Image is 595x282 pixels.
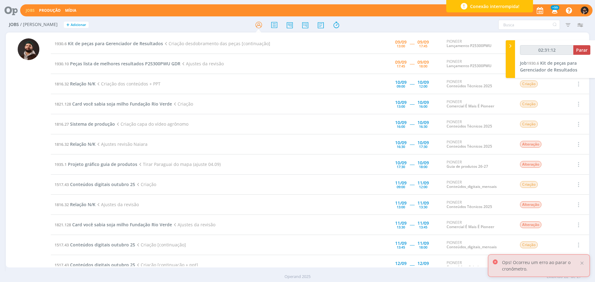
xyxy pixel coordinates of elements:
[70,181,135,187] span: Conteúdos digitais outubro 25
[55,262,135,268] a: 1517.43Conteúdos digitais outubro 25
[70,141,95,147] span: Relação N/K
[520,201,541,208] span: Alteração
[417,60,429,64] div: 09/09
[417,181,429,185] div: 11/09
[417,161,429,165] div: 10/09
[115,121,188,127] span: Criação capa do vídeo agrônomo
[417,120,429,125] div: 10/09
[419,145,427,148] div: 17:30
[417,40,429,44] div: 09/09
[417,100,429,105] div: 10/09
[410,202,414,207] span: -----
[9,22,19,27] span: Jobs
[63,8,78,13] button: Mídia
[72,101,172,107] span: Card você sabia soja milho Fundação Rio Verde
[395,60,407,64] div: 09/09
[447,261,510,270] div: PIONEER
[39,8,61,13] a: Produção
[417,141,429,145] div: 10/09
[410,121,414,127] span: -----
[71,23,86,27] span: Adicionar
[70,61,180,67] span: Peças lista de melhores resultados P25300PWU GDR
[417,80,429,85] div: 10/09
[410,101,414,107] span: -----
[395,40,407,44] div: 09/09
[72,222,172,228] span: Card você sabia soja milho Fundação Rio Verde
[447,160,510,169] div: PIONEER
[419,125,427,128] div: 16:30
[410,181,414,187] span: -----
[55,81,95,87] a: 1816.32Relação N/K
[95,141,148,147] span: Ajustes revisão Naiara
[580,5,589,16] button: D
[55,141,69,147] span: 1816.32
[55,242,69,248] span: 1517.43
[520,60,577,73] a: Job1930.6Kit de peças para Gerenciador de Resultados
[397,145,405,148] div: 16:30
[447,144,492,149] a: Conteúdos Técnicos 2025
[18,38,39,60] img: D
[397,185,405,189] div: 09:00
[395,261,407,266] div: 12/09
[447,224,494,229] a: Comercial É Mais É Pioneer
[397,105,405,108] div: 13:00
[410,41,414,46] span: -----
[20,22,58,27] span: / [PERSON_NAME]
[55,101,172,107] a: 1821.128Card você sabia soja milho Fundação Rio Verde
[419,44,427,48] div: 17:45
[502,259,579,272] p: Ops! Ocorreu um erro ao parar o cronômetro.
[520,121,538,128] span: Criação
[520,161,541,168] span: Alteração
[55,61,180,67] a: 1930.10Peças lista de melhores resultados P25300PWU GDR
[410,161,414,167] span: -----
[55,81,69,87] span: 1816.32
[447,204,492,209] a: Conteúdos Técnicos 2025
[447,120,510,129] div: PIONEER
[395,100,407,105] div: 10/09
[419,85,427,88] div: 12:00
[395,80,407,85] div: 10/09
[395,161,407,165] div: 10/09
[520,181,538,188] span: Criação
[447,83,492,89] a: Conteúdos Técnicos 2025
[70,262,135,268] span: Conteúdos digitais outubro 25
[447,103,494,109] a: Comercial É Mais É Pioneer
[395,221,407,225] div: 11/09
[447,43,491,48] a: Lançamento P25300PWU
[520,221,541,228] span: Alteração
[397,44,405,48] div: 13:00
[395,201,407,205] div: 11/09
[520,241,538,248] span: Criação
[397,225,405,229] div: 13:30
[419,205,427,209] div: 13:30
[65,8,76,13] a: Mídia
[397,205,405,209] div: 13:00
[410,141,414,147] span: -----
[95,202,139,207] span: Ajustes da revisão
[55,222,172,228] a: 1821.128Card você sabia soja milho Fundação Rio Verde
[397,245,405,249] div: 13:45
[520,141,541,148] span: Alteração
[55,41,163,46] a: 1930.6Kit de peças para Gerenciador de Resultados
[410,222,414,228] span: -----
[135,181,156,187] span: Criação
[95,81,161,87] span: Criação dos conteúdos + PPT
[55,181,135,187] a: 1517.43Conteúdos digitais outubro 25
[576,47,588,53] span: Parar
[70,121,115,127] span: Sistema de produção
[417,221,429,225] div: 11/09
[419,165,427,168] div: 18:00
[24,8,37,13] button: Jobs
[447,140,510,149] div: PIONEER
[447,124,492,129] a: Conteúdos Técnicos 2025
[447,63,491,68] a: Lançamento P25300PWU
[520,101,538,107] span: Criação
[520,60,577,73] span: Kit de peças para Gerenciador de Resultados
[55,161,137,167] a: 1935.1Projeto gráfico guia de produtos
[68,41,163,46] span: Kit de peças para Gerenciador de Resultados
[498,20,560,30] input: Busca
[447,164,488,169] a: Guia de produtos 26-27
[180,61,224,67] span: Ajustes da revisão
[68,161,137,167] span: Projeto gráfico guia de produtos
[447,180,510,189] div: PIONEER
